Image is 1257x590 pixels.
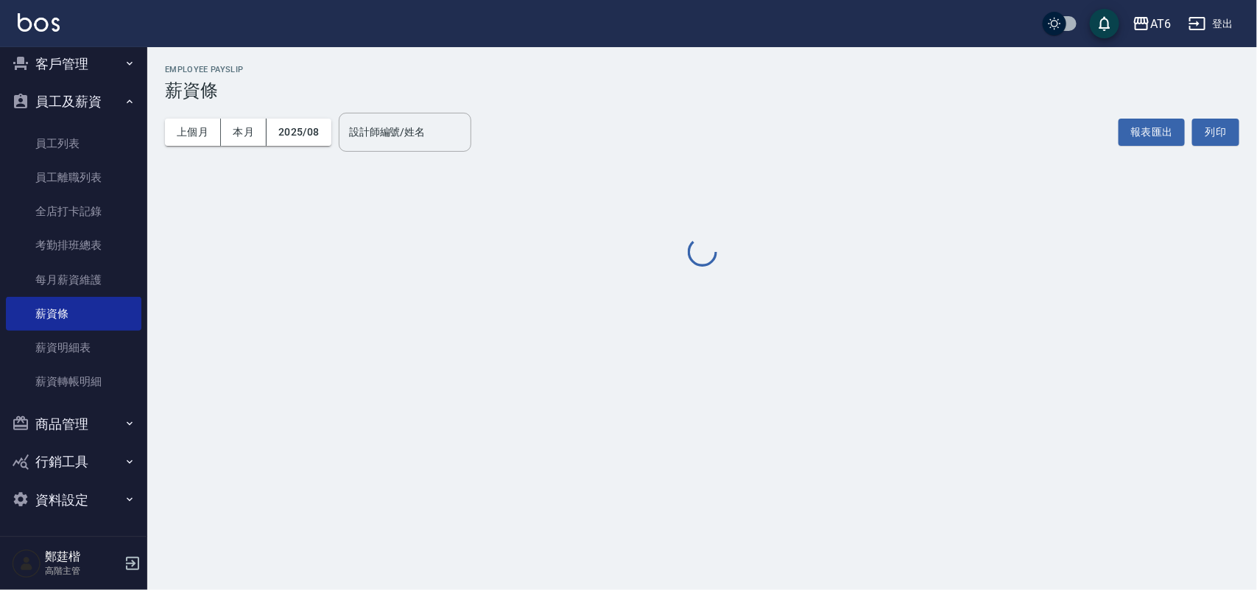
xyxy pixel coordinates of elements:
button: 本月 [221,119,267,146]
button: 登出 [1183,10,1239,38]
a: 考勤排班總表 [6,228,141,262]
button: 行銷工具 [6,443,141,481]
h2: Employee Payslip [165,65,1239,74]
a: 員工離職列表 [6,161,141,194]
a: 員工列表 [6,127,141,161]
a: 每月薪資維護 [6,263,141,297]
button: save [1090,9,1119,38]
a: 薪資明細表 [6,331,141,365]
button: 資料設定 [6,481,141,519]
a: 全店打卡記錄 [6,194,141,228]
h5: 鄭莛楷 [45,549,120,564]
button: 上個月 [165,119,221,146]
p: 高階主管 [45,564,120,577]
button: 商品管理 [6,405,141,443]
button: AT6 [1127,9,1177,39]
button: 員工及薪資 [6,82,141,121]
div: AT6 [1150,15,1171,33]
a: 薪資轉帳明細 [6,365,141,398]
button: 2025/08 [267,119,331,146]
button: 客戶管理 [6,45,141,83]
img: Person [12,549,41,578]
h3: 薪資條 [165,80,1239,101]
a: 薪資條 [6,297,141,331]
button: 報表匯出 [1119,119,1185,146]
img: Logo [18,13,60,32]
button: 列印 [1192,119,1239,146]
